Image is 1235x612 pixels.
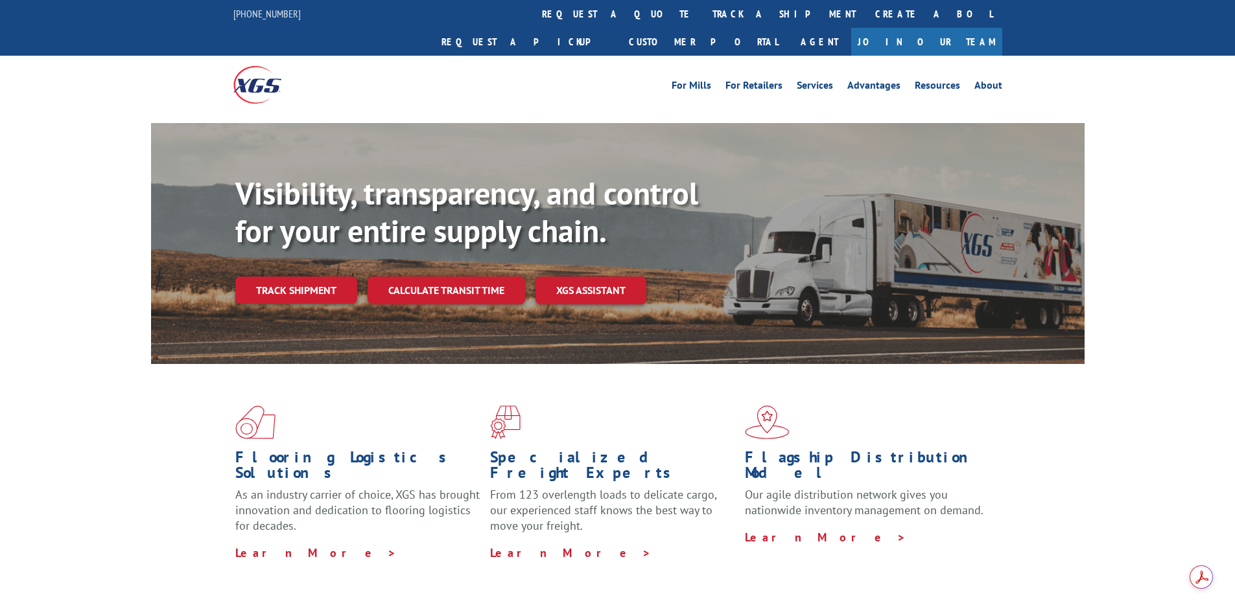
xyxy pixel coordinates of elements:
[672,80,711,95] a: For Mills
[745,487,983,517] span: Our agile distribution network gives you nationwide inventory management on demand.
[745,449,990,487] h1: Flagship Distribution Model
[235,277,357,304] a: Track shipment
[235,405,276,439] img: xgs-icon-total-supply-chain-intelligence-red
[432,28,619,56] a: Request a pickup
[490,545,652,560] a: Learn More >
[368,277,525,304] a: Calculate transit time
[725,80,782,95] a: For Retailers
[235,487,480,533] span: As an industry carrier of choice, XGS has brought innovation and dedication to flooring logistics...
[745,530,906,545] a: Learn More >
[490,449,735,487] h1: Specialized Freight Experts
[847,80,900,95] a: Advantages
[851,28,1002,56] a: Join Our Team
[490,487,735,545] p: From 123 overlength loads to delicate cargo, our experienced staff knows the best way to move you...
[915,80,960,95] a: Resources
[235,449,480,487] h1: Flooring Logistics Solutions
[797,80,833,95] a: Services
[619,28,788,56] a: Customer Portal
[233,7,301,20] a: [PHONE_NUMBER]
[745,405,790,439] img: xgs-icon-flagship-distribution-model-red
[974,80,1002,95] a: About
[788,28,851,56] a: Agent
[235,173,698,251] b: Visibility, transparency, and control for your entire supply chain.
[490,405,521,439] img: xgs-icon-focused-on-flooring-red
[535,277,646,304] a: XGS ASSISTANT
[235,545,397,560] a: Learn More >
